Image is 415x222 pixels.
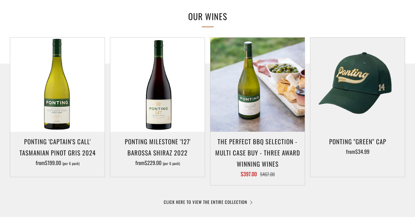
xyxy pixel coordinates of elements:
[260,171,275,178] span: $467.00
[10,136,105,169] a: Ponting 'Captain's Call' Tasmanian Pinot Gris 2024 from$199.00 (per 6 pack)
[314,136,401,147] h3: Ponting "Green" Cap
[114,136,201,158] h3: Ponting Milestone '127' Barossa Shiraz 2022
[346,148,369,155] span: from
[310,136,405,169] a: Ponting "Green" Cap from$34.99
[99,10,317,23] h2: OUR WINES
[355,148,369,155] span: $34.99
[163,162,180,165] span: (per 6 pack)
[145,159,161,167] span: $229.00
[135,159,180,167] span: from
[164,199,252,205] a: CLICK HERE TO VIEW THE ENTIRE COLLECTION
[36,159,80,167] span: from
[210,136,305,177] a: The perfect BBQ selection - MULTI CASE BUY - Three award winning wines $397.00 $467.00
[110,136,205,169] a: Ponting Milestone '127' Barossa Shiraz 2022 from$229.00 (per 6 pack)
[62,162,80,165] span: (per 6 pack)
[214,136,301,170] h3: The perfect BBQ selection - MULTI CASE BUY - Three award winning wines
[241,170,257,178] span: $397.00
[14,136,101,158] h3: Ponting 'Captain's Call' Tasmanian Pinot Gris 2024
[45,159,61,167] span: $199.00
